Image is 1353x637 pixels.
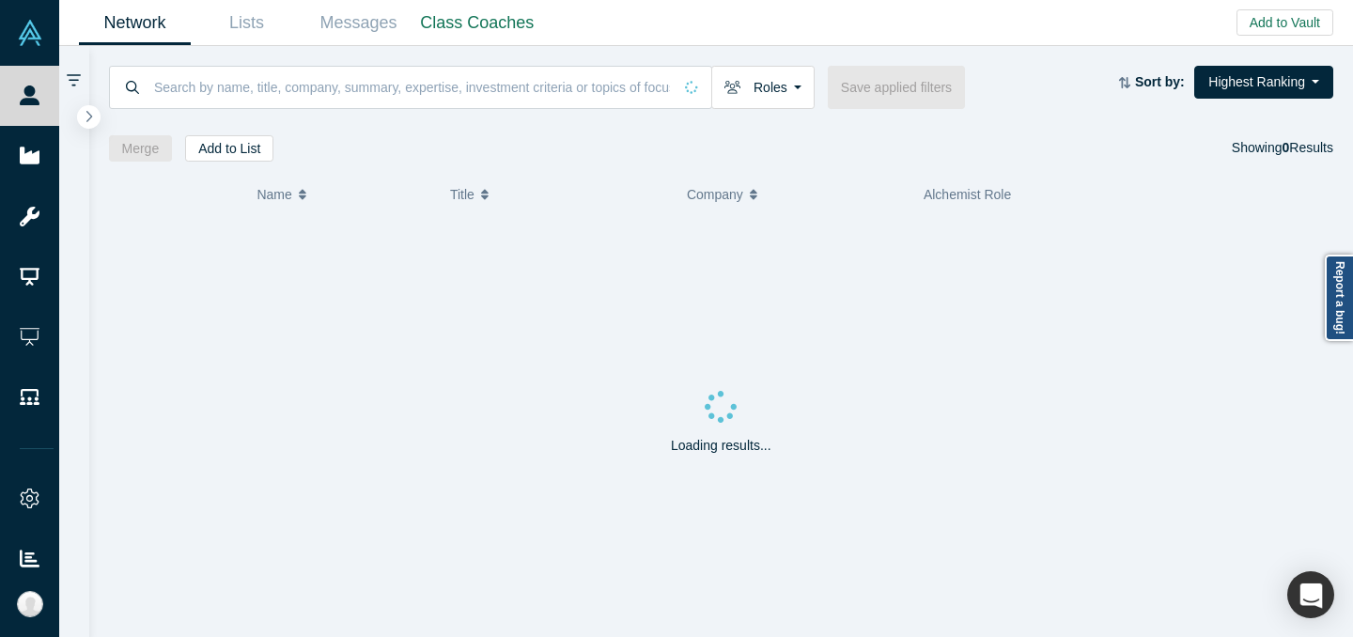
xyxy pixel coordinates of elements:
a: Network [79,1,191,45]
div: Showing [1232,135,1333,162]
a: Class Coaches [414,1,540,45]
span: Title [450,175,474,214]
strong: 0 [1283,140,1290,155]
strong: Sort by: [1135,74,1185,89]
span: Alchemist Role [924,187,1011,202]
button: Roles [711,66,815,109]
a: Messages [303,1,414,45]
button: Name [257,175,430,214]
button: Add to Vault [1236,9,1333,36]
span: Company [687,175,743,214]
img: Alchemist Vault Logo [17,20,43,46]
button: Add to List [185,135,273,162]
a: Lists [191,1,303,45]
button: Title [450,175,667,214]
a: Report a bug! [1325,255,1353,341]
input: Search by name, title, company, summary, expertise, investment criteria or topics of focus [152,65,672,109]
button: Highest Ranking [1194,66,1333,99]
img: Ally Hoang's Account [17,591,43,617]
button: Save applied filters [828,66,965,109]
span: Name [257,175,291,214]
span: Results [1283,140,1333,155]
button: Merge [109,135,173,162]
button: Company [687,175,904,214]
p: Loading results... [671,436,771,456]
